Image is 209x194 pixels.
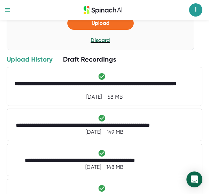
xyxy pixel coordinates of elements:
[91,37,110,43] span: Discard
[107,94,123,100] div: 58 MB
[86,94,102,100] div: 8/16/2025, 12:46:26 AM
[107,129,124,135] div: 149 MB
[7,55,52,64] div: Upload History
[86,129,102,135] div: 8/16/2025, 12:45:49 AM
[92,20,109,26] span: Upload
[85,164,101,170] div: 8/16/2025, 12:44:58 AM
[186,171,202,187] div: Open Intercom Messenger
[67,17,134,30] button: Upload
[91,36,110,44] button: Discard
[106,164,124,170] div: 148 MB
[189,3,202,17] span: l
[63,55,116,64] div: Draft Recordings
